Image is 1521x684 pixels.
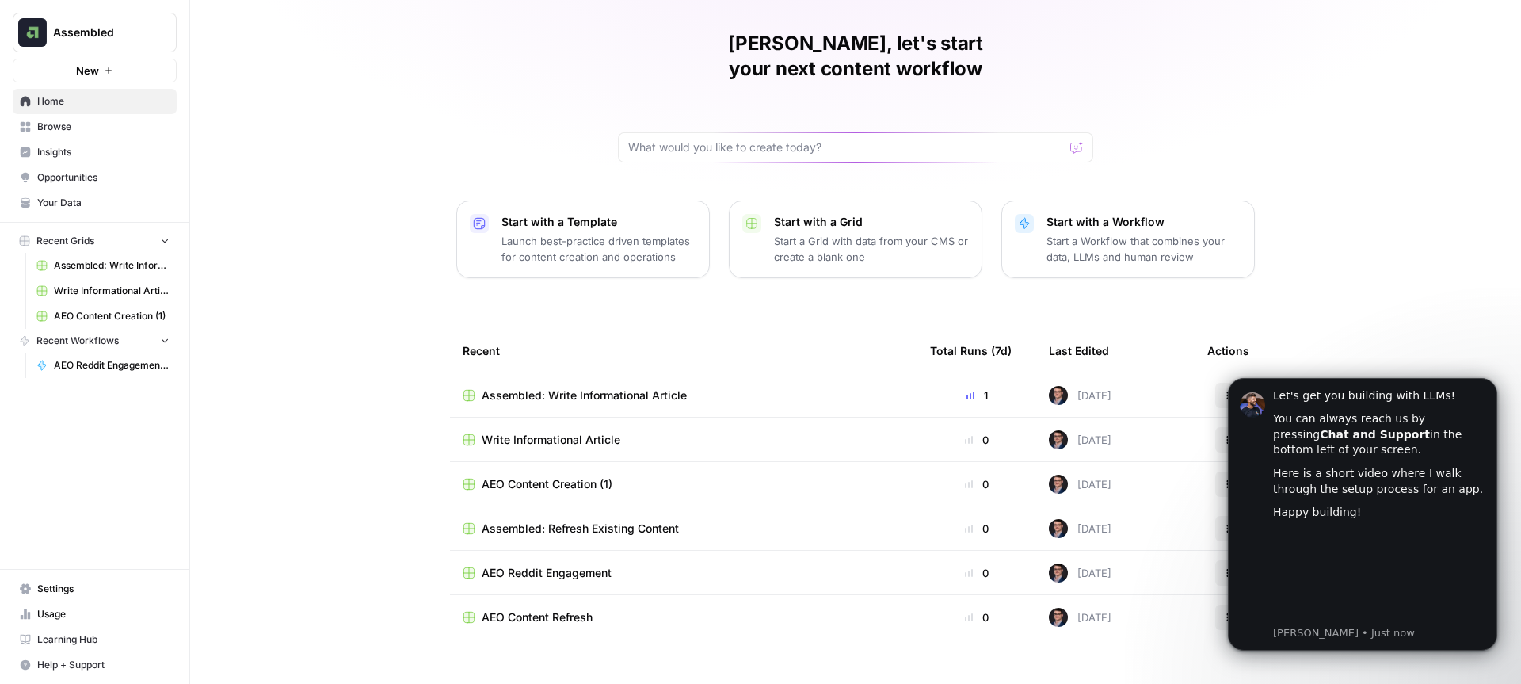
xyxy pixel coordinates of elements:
span: Write Informational Article [54,284,170,298]
img: ldmwv53b2lcy2toudj0k1c5n5o6j [1049,430,1068,449]
span: Your Data [37,196,170,210]
span: Assembled: Write Informational Article [482,388,687,403]
a: Your Data [13,190,177,216]
div: 0 [930,609,1024,625]
img: ldmwv53b2lcy2toudj0k1c5n5o6j [1049,475,1068,494]
div: 0 [930,521,1024,537]
span: AEO Reddit Engagement - Fork [54,358,170,373]
a: AEO Content Creation (1) [29,304,177,329]
span: AEO Content Creation (1) [54,309,170,323]
div: 0 [930,432,1024,448]
a: Insights [13,139,177,165]
button: Start with a GridStart a Grid with data from your CMS or create a blank one [729,201,982,278]
a: AEO Reddit Engagement [463,565,905,581]
div: [DATE] [1049,430,1111,449]
span: Browse [37,120,170,134]
p: Start with a Grid [774,214,969,230]
p: Start with a Template [501,214,696,230]
span: Learning Hub [37,632,170,647]
a: Browse [13,114,177,139]
span: AEO Reddit Engagement [482,565,612,581]
button: Help + Support [13,652,177,678]
p: Start a Workflow that combines your data, LLMs and human review [1046,233,1241,265]
span: New [76,63,99,78]
span: Home [37,94,170,109]
a: AEO Content Creation (1) [463,476,905,492]
img: ldmwv53b2lcy2toudj0k1c5n5o6j [1049,564,1068,583]
img: Assembled Logo [18,18,47,47]
span: Write Informational Article [482,432,620,448]
span: Assembled: Write Informational Article [54,258,170,273]
p: Launch best-practice driven templates for content creation and operations [501,233,696,265]
input: What would you like to create today? [628,139,1064,155]
img: ldmwv53b2lcy2toudj0k1c5n5o6j [1049,519,1068,538]
a: Write Informational Article [463,432,905,448]
span: Insights [37,145,170,159]
div: 0 [930,476,1024,492]
a: Settings [13,576,177,602]
div: [DATE] [1049,564,1111,583]
div: [DATE] [1049,608,1111,627]
button: Recent Workflows [13,329,177,353]
a: Assembled: Refresh Existing Content [463,521,905,537]
span: Assembled [53,25,149,40]
img: ldmwv53b2lcy2toudj0k1c5n5o6j [1049,386,1068,405]
button: Recent Grids [13,229,177,253]
a: Write Informational Article [29,278,177,304]
div: Total Runs (7d) [930,329,1012,373]
div: [DATE] [1049,386,1111,405]
p: Start with a Workflow [1046,214,1241,230]
a: Usage [13,602,177,627]
span: Settings [37,582,170,596]
a: AEO Content Refresh [463,609,905,625]
a: Home [13,89,177,114]
div: [DATE] [1049,519,1111,538]
p: Start a Grid with data from your CMS or create a blank one [774,233,969,265]
span: AEO Content Creation (1) [482,476,612,492]
h1: [PERSON_NAME], let's start your next content workflow [618,31,1093,82]
a: Learning Hub [13,627,177,652]
img: ldmwv53b2lcy2toudj0k1c5n5o6j [1049,608,1068,627]
button: Start with a TemplateLaunch best-practice driven templates for content creation and operations [456,201,710,278]
span: Opportunities [37,170,170,185]
span: Help + Support [37,658,170,672]
span: AEO Content Refresh [482,609,593,625]
div: Last Edited [1049,329,1109,373]
span: Assembled: Refresh Existing Content [482,521,679,537]
div: Actions [1207,329,1249,373]
span: Usage [37,607,170,621]
span: Recent Grids [36,234,94,248]
button: New [13,59,177,82]
div: 0 [930,565,1024,581]
span: Recent Workflows [36,334,119,348]
button: Workspace: Assembled [13,13,177,52]
a: Opportunities [13,165,177,190]
div: 1 [930,388,1024,403]
div: [DATE] [1049,475,1111,494]
div: Recent [463,329,905,373]
button: Start with a WorkflowStart a Workflow that combines your data, LLMs and human review [1001,201,1255,278]
a: Assembled: Write Informational Article [29,253,177,278]
a: Assembled: Write Informational Article [463,388,905,403]
a: AEO Reddit Engagement - Fork [29,353,177,378]
p: Message from Steven, sent Just now [69,268,281,282]
iframe: youtube [69,170,281,266]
